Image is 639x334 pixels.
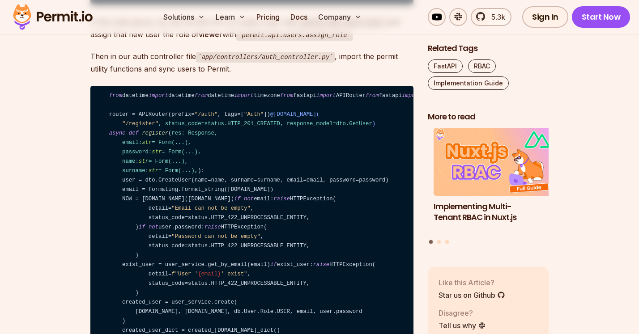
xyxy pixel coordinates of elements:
[445,240,449,243] button: Go to slide 3
[9,2,97,32] img: Permit logo
[402,93,422,99] span: import
[175,140,185,146] span: ...
[366,93,379,99] span: from
[316,93,336,99] span: import
[109,130,126,136] span: async
[244,196,254,202] span: not
[522,6,568,28] a: Sign In
[198,271,221,277] span: {email}
[90,50,413,76] p: Then in our auth controller file , import the permit utility functions and sync users to Permit.
[171,205,250,211] span: "Email can not be empty"
[109,93,122,99] span: from
[428,128,549,245] div: Posts
[428,111,549,123] h2: More to read
[199,30,222,39] strong: viewer
[204,224,221,230] span: raise
[139,224,145,230] span: if
[142,130,168,136] span: register
[428,59,463,73] a: FastAPI
[429,240,433,244] button: Go to slide 1
[244,111,264,118] span: "Auth"
[149,168,158,174] span: str
[234,93,254,99] span: import
[152,149,162,155] span: str
[434,128,554,234] a: Implementing Multi-Tenant RBAC in Nuxt.jsImplementing Multi-Tenant RBAC in Nuxt.js
[181,168,191,174] span: ...
[468,59,496,73] a: RBAC
[149,93,168,99] span: import
[486,12,505,22] span: 5.3k
[185,149,195,155] span: ...
[437,240,441,243] button: Go to slide 2
[572,6,630,28] a: Start Now
[439,307,486,318] p: Disagree?
[129,130,139,136] span: def
[171,271,247,277] span: f"User ' ' exist"
[434,128,554,196] img: Implementing Multi-Tenant RBAC in Nuxt.js
[270,262,277,268] span: if
[273,196,290,202] span: raise
[313,262,329,268] span: raise
[439,289,505,300] a: Star us on Github
[196,52,335,63] code: app/controllers/auth_controller.py
[122,121,158,127] span: "/register"
[280,93,293,99] span: from
[142,140,152,146] span: str
[195,93,208,99] span: from
[139,158,149,165] span: str
[96,130,217,174] span: res: Response, email: = Form( ), password: = Form( ), name: = Form( ), surname: = Form( ),
[160,8,209,26] button: Solutions
[439,320,486,330] a: Tell us why
[428,43,549,54] h2: Related Tags
[171,158,181,165] span: ...
[434,128,554,234] li: 1 of 3
[195,111,217,118] span: "/auth"
[234,196,241,202] span: if
[212,8,249,26] button: Learn
[236,30,353,41] code: permit.api.users.assign_role
[315,8,365,26] button: Company
[471,8,511,26] a: 5.3k
[439,277,505,287] p: Like this Article?
[171,233,260,240] span: "Password can not be empty"
[287,8,311,26] a: Docs
[253,8,283,26] a: Pricing
[428,76,509,90] a: Implementation Guide
[96,121,372,127] span: , status_code=status.HTTP_201_CREATED, response_model=dto.GetUser
[149,224,158,230] span: not
[434,201,554,223] h3: Implementing Multi-Tenant RBAC in Nuxt.js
